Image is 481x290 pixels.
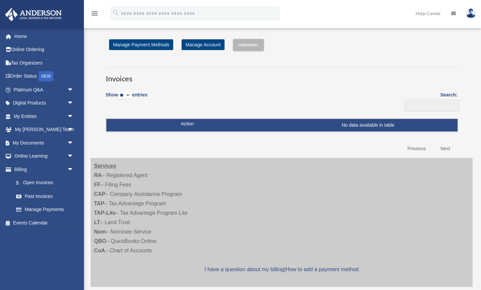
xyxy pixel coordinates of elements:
label: Search: [401,91,458,112]
a: Manage Payment Methods [109,39,173,50]
strong: Services [94,163,116,169]
a: I have a question about my billing [204,266,284,272]
div: NEW [39,71,53,81]
a: My [PERSON_NAME] Teamarrow_drop_down [5,123,84,136]
img: Anderson Advisors Platinum Portal [3,8,64,21]
a: Billingarrow_drop_down [5,163,81,176]
a: Platinum Q&Aarrow_drop_down [5,83,84,96]
a: Manage Payments [9,203,81,216]
a: Previous [402,142,431,156]
strong: RA [94,172,102,178]
strong: Nom [94,229,106,235]
span: arrow_drop_down [67,163,81,176]
td: No data available in table [106,119,458,132]
a: Manage Account [182,39,225,50]
span: arrow_drop_down [67,123,81,137]
a: Home [5,30,84,43]
a: Next [435,142,455,156]
a: Past Invoices [9,190,81,203]
a: Online Ordering [5,43,84,56]
a: Digital Productsarrow_drop_down [5,96,84,110]
strong: LT [94,219,100,225]
i: menu [91,9,99,17]
strong: CAP [94,191,105,197]
a: Order StatusNEW [5,70,84,83]
a: menu [91,12,99,17]
strong: TAP [94,201,104,206]
span: arrow_drop_down [67,136,81,150]
i: search [112,9,119,16]
strong: QBO [94,238,106,244]
span: arrow_drop_down [67,83,81,97]
span: arrow_drop_down [67,110,81,123]
a: How to add a payment method [286,266,359,272]
input: Search: [404,99,460,112]
img: User Pic [466,8,476,18]
label: Show entries [106,91,147,106]
a: Online Learningarrow_drop_down [5,150,84,163]
a: My Documentsarrow_drop_down [5,136,84,150]
select: Showentries [118,92,132,99]
a: Tax Organizers [5,56,84,70]
a: My Entitiesarrow_drop_down [5,110,84,123]
a: Events Calendar [5,216,84,230]
span: arrow_drop_down [67,150,81,163]
p: | [94,265,469,274]
a: $Open Invoices [9,176,77,190]
div: – Registered Agent – Filing Fees – Company Assistance Program – Tax Advantage Program – Tax Advan... [91,158,473,287]
span: $ [20,179,23,187]
span: arrow_drop_down [67,96,81,110]
strong: FF [94,182,101,188]
strong: TAP-Lite [94,210,116,216]
strong: CoA [94,248,105,253]
h3: Invoices [106,67,458,84]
